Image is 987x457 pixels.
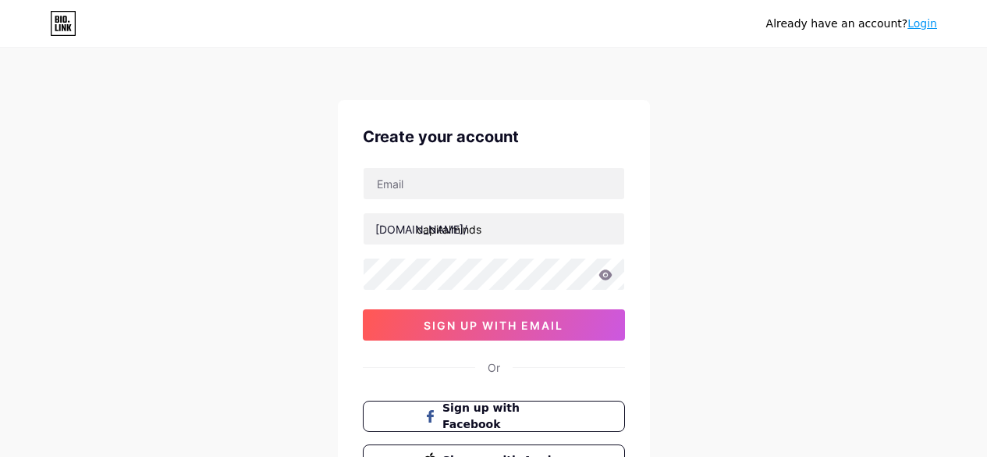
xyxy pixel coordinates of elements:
span: sign up with email [424,319,563,332]
input: Email [364,168,624,199]
div: [DOMAIN_NAME]/ [375,221,467,237]
button: Sign up with Facebook [363,401,625,432]
button: sign up with email [363,309,625,341]
input: username [364,213,624,245]
div: Already have an account? [766,16,937,32]
div: Create your account [363,125,625,148]
div: Or [488,359,500,376]
span: Sign up with Facebook [442,400,563,433]
a: Login [907,17,937,30]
